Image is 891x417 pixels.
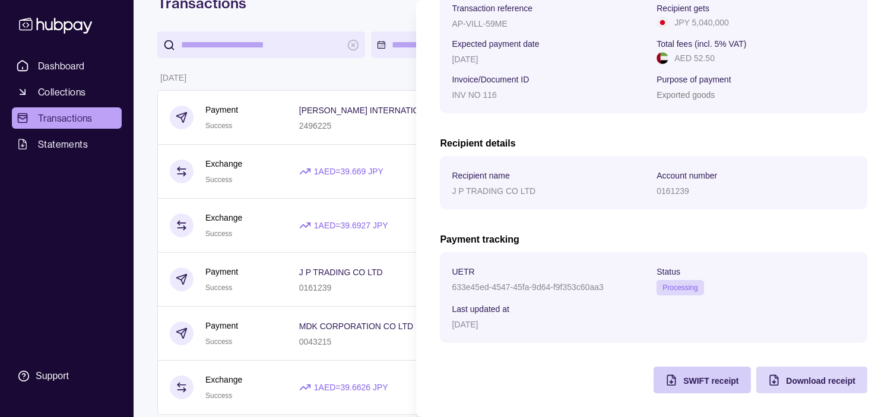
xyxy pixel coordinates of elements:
[786,376,855,386] span: Download receipt
[657,17,668,28] img: jp
[657,186,689,196] p: 0161239
[683,376,738,386] span: SWIFT receipt
[452,171,509,180] p: Recipient name
[756,367,867,393] button: Download receipt
[440,137,867,150] h2: Recipient details
[657,75,731,84] p: Purpose of payment
[657,39,746,49] p: Total fees (incl. 5% VAT)
[452,75,529,84] p: Invoice/Document ID
[657,52,668,64] img: ae
[674,16,729,29] p: JPY 5,040,000
[440,233,867,246] h2: Payment tracking
[657,267,680,276] p: Status
[657,171,717,180] p: Account number
[452,19,507,28] p: AP-VILL-59ME
[452,4,532,13] p: Transaction reference
[452,90,496,100] p: INV NO 116
[654,367,750,393] button: SWIFT receipt
[657,4,709,13] p: Recipient gets
[452,304,509,314] p: Last updated at
[662,284,697,292] span: Processing
[452,186,535,196] p: J P TRADING CO LTD
[452,267,474,276] p: UETR
[452,55,478,64] p: [DATE]
[452,320,478,329] p: [DATE]
[674,52,715,65] p: AED 52.50
[657,90,715,100] p: Exported goods
[452,39,539,49] p: Expected payment date
[452,282,603,292] p: 633e45ed-4547-45fa-9d64-f9f353c60aa3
